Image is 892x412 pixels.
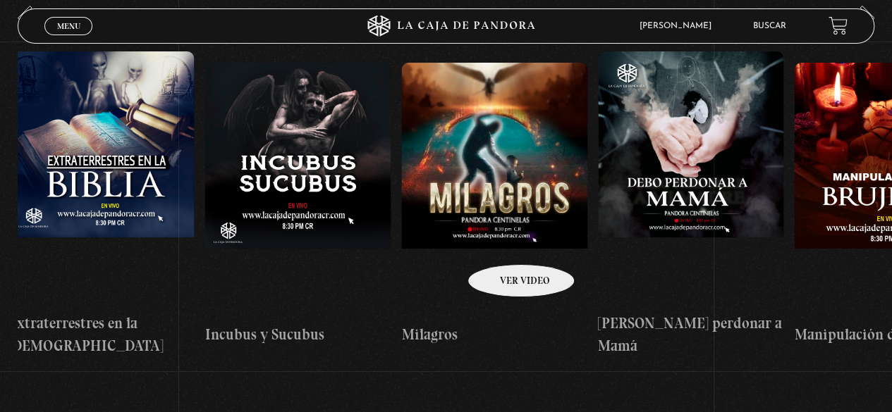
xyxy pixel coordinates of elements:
h4: Extraterrestres en la [DEMOGRAPHIC_DATA] [8,312,195,356]
button: Previous [18,6,42,30]
span: Menu [57,22,80,30]
a: Milagros [401,41,587,368]
a: Extraterrestres en la [DEMOGRAPHIC_DATA] [8,41,195,368]
span: [PERSON_NAME] [633,22,726,30]
h4: Incubus y Sucubus [204,323,391,346]
h4: Milagros [401,323,587,346]
span: Cerrar [52,33,85,43]
a: Incubus y Sucubus [204,41,391,368]
a: Buscar [753,22,786,30]
button: Next [850,6,874,30]
a: [PERSON_NAME] perdonar a Mamá [598,41,784,368]
h4: [PERSON_NAME] perdonar a Mamá [598,312,784,356]
a: View your shopping cart [829,16,848,35]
